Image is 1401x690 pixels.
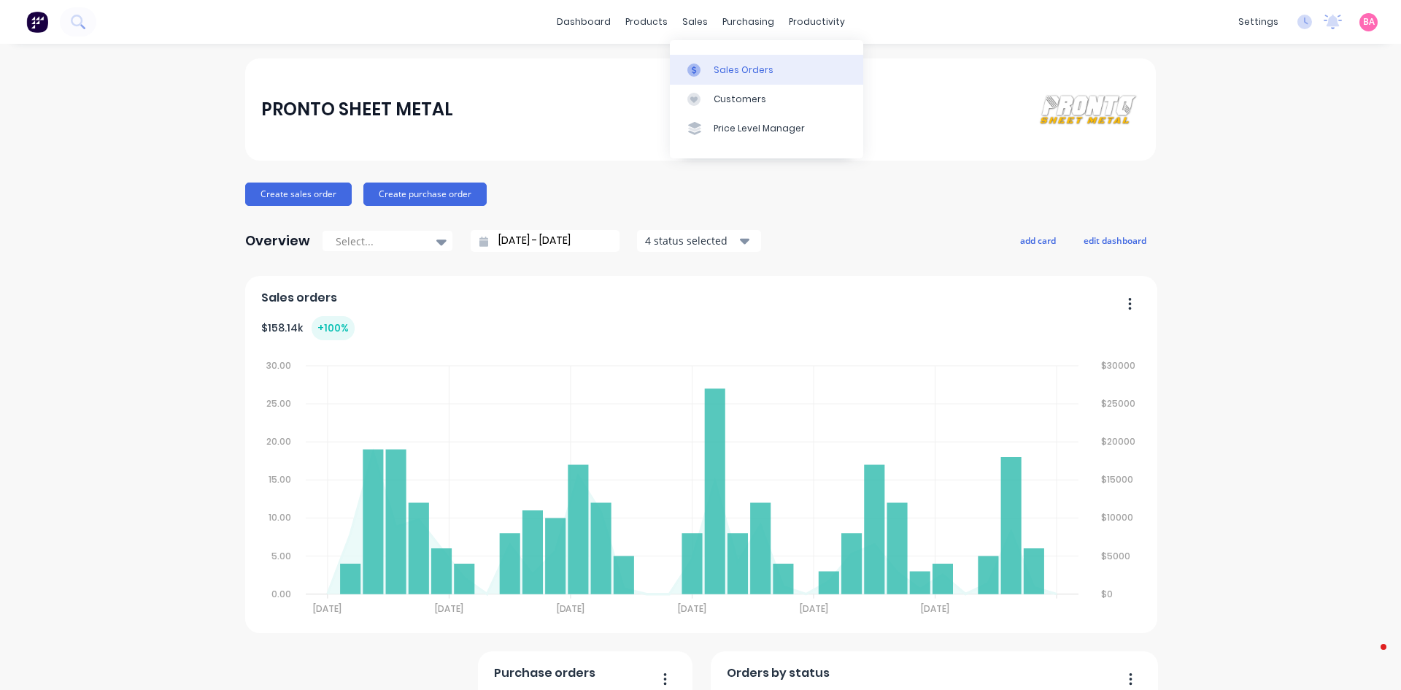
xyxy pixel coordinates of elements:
a: Sales Orders [670,55,863,84]
tspan: 20.00 [266,435,291,448]
button: Create purchase order [363,183,487,206]
tspan: $25000 [1102,397,1136,410]
div: PRONTO SHEET METAL [261,95,453,124]
a: Customers [670,85,863,114]
div: Price Level Manager [714,122,805,135]
tspan: 0.00 [271,588,291,600]
div: 4 status selected [645,233,737,248]
tspan: 5.00 [271,550,291,562]
button: edit dashboard [1074,231,1156,250]
span: Sales orders [261,289,337,307]
img: PRONTO SHEET METAL [1038,93,1140,126]
button: Create sales order [245,183,352,206]
tspan: $5000 [1102,550,1131,562]
tspan: 25.00 [266,397,291,410]
tspan: $30000 [1102,359,1136,372]
a: dashboard [549,11,618,33]
tspan: $10000 [1102,512,1134,524]
div: productivity [781,11,852,33]
tspan: 30.00 [266,359,291,372]
tspan: [DATE] [313,602,341,615]
div: + 100 % [312,316,355,340]
div: $ 158.14k [261,316,355,340]
div: Customers [714,93,766,106]
tspan: $15000 [1102,473,1134,486]
tspan: 15.00 [269,473,291,486]
button: add card [1011,231,1065,250]
button: 4 status selected [637,230,761,252]
tspan: [DATE] [435,602,463,615]
tspan: [DATE] [922,602,950,615]
div: purchasing [715,11,781,33]
tspan: $0 [1102,588,1114,600]
div: Overview [245,226,310,256]
img: Factory [26,11,48,33]
span: Orders by status [727,664,830,682]
tspan: [DATE] [678,602,706,615]
div: products [618,11,675,33]
tspan: [DATE] [800,602,828,615]
iframe: Intercom live chat [1351,640,1386,675]
tspan: 10.00 [269,512,291,524]
a: Price Level Manager [670,114,863,143]
div: settings [1231,11,1286,33]
span: Purchase orders [494,664,595,682]
span: BA [1363,15,1375,28]
div: Sales Orders [714,64,773,77]
div: sales [675,11,715,33]
tspan: [DATE] [557,602,585,615]
tspan: $20000 [1102,435,1136,448]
